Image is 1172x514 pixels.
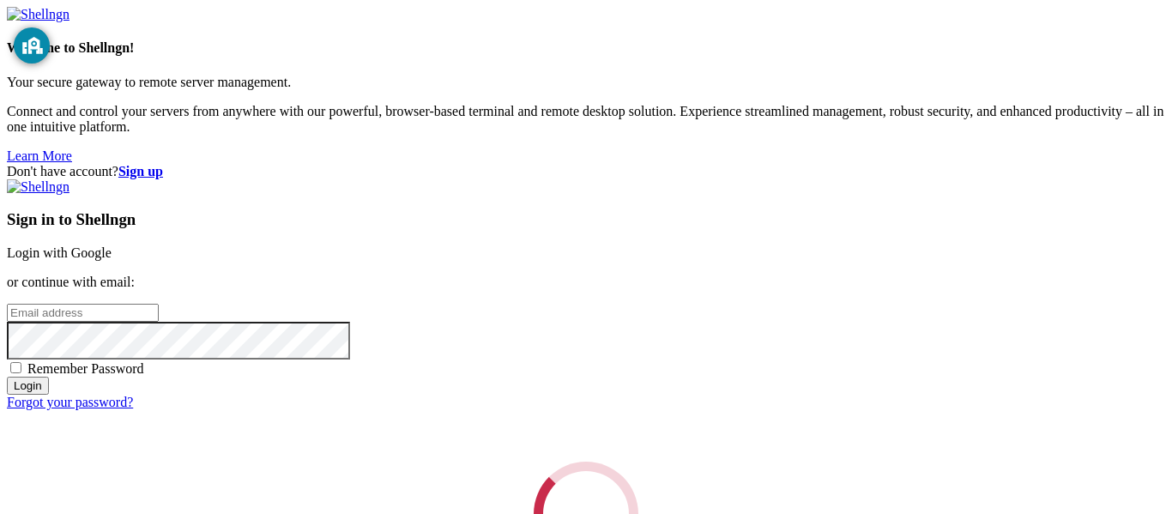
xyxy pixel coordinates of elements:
a: Forgot your password? [7,395,133,409]
input: Login [7,377,49,395]
p: Connect and control your servers from anywhere with our powerful, browser-based terminal and remo... [7,104,1165,135]
h3: Sign in to Shellngn [7,210,1165,229]
img: Shellngn [7,179,69,195]
a: Sign up [118,164,163,178]
input: Remember Password [10,362,21,373]
input: Email address [7,304,159,322]
button: GoGuardian Privacy Information [14,27,50,63]
div: Don't have account? [7,164,1165,179]
h4: Welcome to Shellngn! [7,40,1165,56]
a: Login with Google [7,245,112,260]
p: Your secure gateway to remote server management. [7,75,1165,90]
a: Learn More [7,148,72,163]
img: Shellngn [7,7,69,22]
p: or continue with email: [7,275,1165,290]
span: Remember Password [27,361,144,376]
